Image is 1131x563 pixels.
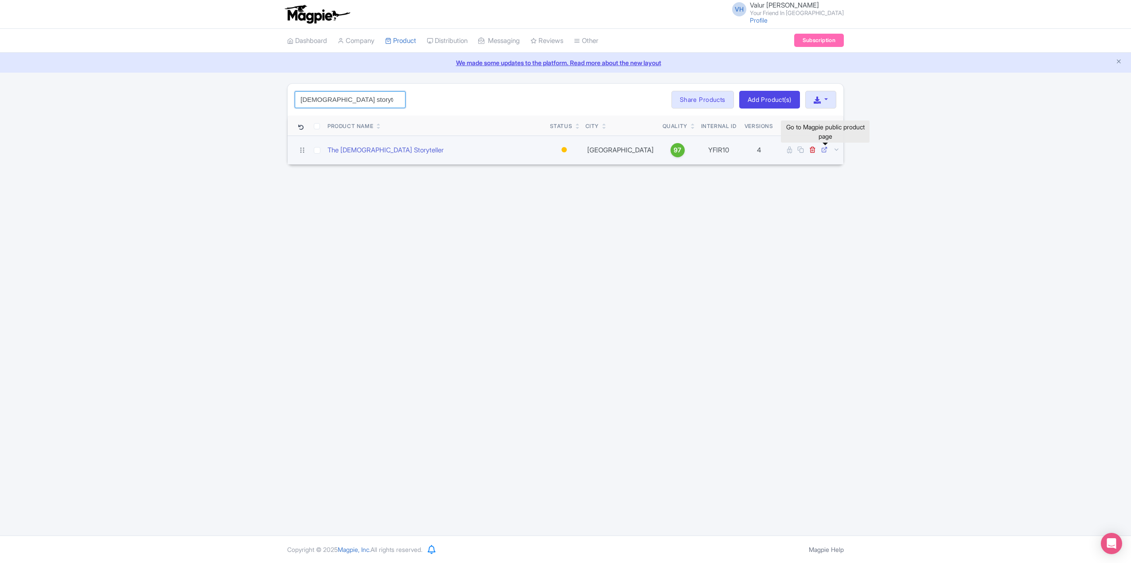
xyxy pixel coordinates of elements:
[550,122,573,130] div: Status
[582,136,659,164] td: [GEOGRAPHIC_DATA]
[585,122,599,130] div: City
[671,91,734,109] a: Share Products
[338,546,370,553] span: Magpie, Inc.
[574,29,598,53] a: Other
[750,16,768,24] a: Profile
[781,120,870,143] div: Go to Magpie public product page
[674,145,681,155] span: 97
[427,29,468,53] a: Distribution
[663,143,693,157] a: 97
[663,122,687,130] div: Quality
[739,91,800,109] a: Add Product(s)
[328,122,373,130] div: Product Name
[741,116,777,136] th: Versions
[757,146,761,154] span: 4
[530,29,563,53] a: Reviews
[727,2,844,16] a: VH Valur [PERSON_NAME] Your Friend In [GEOGRAPHIC_DATA]
[696,116,741,136] th: Internal ID
[478,29,520,53] a: Messaging
[1115,57,1122,67] button: Close announcement
[5,58,1126,67] a: We made some updates to the platform. Read more about the new layout
[283,4,351,24] img: logo-ab69f6fb50320c5b225c76a69d11143b.png
[282,545,428,554] div: Copyright © 2025 All rights reserved.
[809,546,844,553] a: Magpie Help
[385,29,416,53] a: Product
[750,1,819,9] span: Valur [PERSON_NAME]
[696,136,741,164] td: YFIR10
[750,10,844,16] small: Your Friend In [GEOGRAPHIC_DATA]
[338,29,374,53] a: Company
[328,145,444,155] a: The [DEMOGRAPHIC_DATA] Storyteller
[287,29,327,53] a: Dashboard
[295,91,406,108] input: Search product name, city, or interal id
[1101,533,1122,554] div: Open Intercom Messenger
[732,2,746,16] span: VH
[794,34,844,47] a: Subscription
[560,144,569,156] div: Building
